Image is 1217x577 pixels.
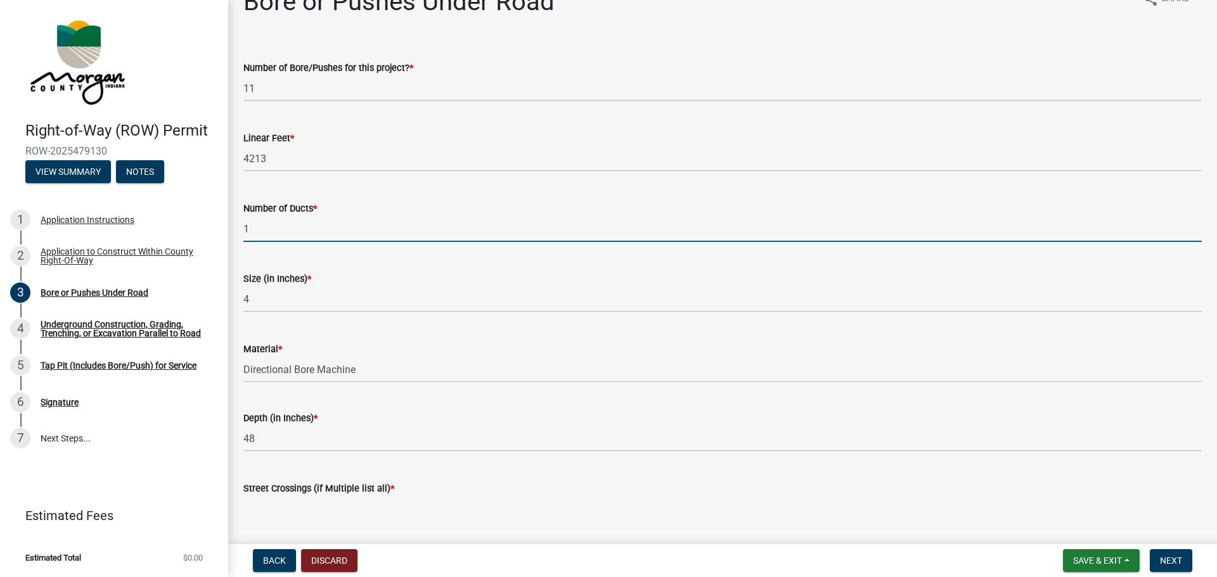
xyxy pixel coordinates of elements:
[1150,549,1192,572] button: Next
[10,428,30,448] div: 7
[41,288,148,297] div: Bore or Pushes Under Road
[10,503,208,528] a: Estimated Fees
[253,549,296,572] button: Back
[25,13,127,108] img: Morgan County, Indiana
[10,246,30,266] div: 2
[243,275,311,284] label: Size (in Inches)
[10,392,30,412] div: 6
[10,355,30,376] div: 5
[243,205,317,213] label: Number of Ducts
[1160,555,1182,566] span: Next
[243,485,394,493] label: Street Crossings (if Multiple list all)
[41,320,208,338] div: Underground Construction, Grading, Trenching, or Excavation Parallel to Road
[243,64,413,73] label: Number of Bore/Pushes for this project?
[1073,555,1122,566] span: Save & Exit
[243,134,294,143] label: Linear Feet
[301,549,357,572] button: Discard
[25,122,218,140] h4: Right-of-Way (ROW) Permit
[41,398,79,407] div: Signature
[25,554,81,562] span: Estimated Total
[10,210,30,230] div: 1
[41,361,196,370] div: Tap Pit (Includes Bore/Push) for Service
[116,167,164,177] wm-modal-confirm: Notes
[243,414,318,423] label: Depth (in Inches)
[41,247,208,265] div: Application to Construct Within County Right-Of-Way
[10,282,30,303] div: 3
[41,215,134,224] div: Application Instructions
[25,167,111,177] wm-modal-confirm: Summary
[243,345,282,354] label: Material
[116,160,164,183] button: Notes
[263,555,286,566] span: Back
[25,160,111,183] button: View Summary
[25,145,203,157] span: ROW-2025479130
[1063,549,1140,572] button: Save & Exit
[183,554,203,562] span: $0.00
[10,319,30,339] div: 4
